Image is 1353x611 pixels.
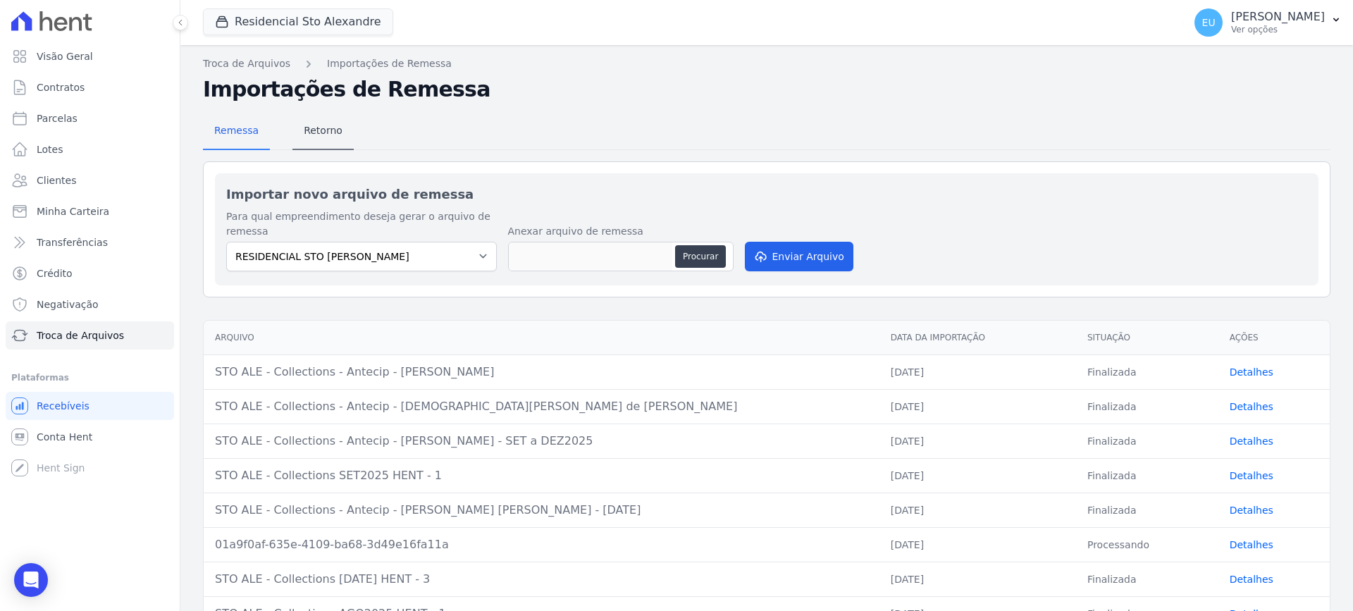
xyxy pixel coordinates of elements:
[292,113,354,150] a: Retorno
[215,398,868,415] div: STO ALE - Collections - Antecip - [DEMOGRAPHIC_DATA][PERSON_NAME] de [PERSON_NAME]
[1230,574,1273,585] a: Detalhes
[1076,562,1218,596] td: Finalizada
[1076,321,1218,355] th: Situação
[879,562,1076,596] td: [DATE]
[6,104,174,132] a: Parcelas
[11,369,168,386] div: Plataformas
[6,166,174,195] a: Clientes
[1231,10,1325,24] p: [PERSON_NAME]
[37,173,76,187] span: Clientes
[37,80,85,94] span: Contratos
[37,49,93,63] span: Visão Geral
[206,116,267,144] span: Remessa
[879,321,1076,355] th: Data da Importação
[879,424,1076,458] td: [DATE]
[6,228,174,257] a: Transferências
[1230,436,1273,447] a: Detalhes
[1202,18,1216,27] span: EU
[879,458,1076,493] td: [DATE]
[203,113,270,150] a: Remessa
[879,389,1076,424] td: [DATE]
[1230,366,1273,378] a: Detalhes
[37,399,89,413] span: Recebíveis
[203,113,354,150] nav: Tab selector
[508,224,734,239] label: Anexar arquivo de remessa
[6,259,174,288] a: Crédito
[226,209,497,239] label: Para qual empreendimento deseja gerar o arquivo de remessa
[37,204,109,218] span: Minha Carteira
[1076,389,1218,424] td: Finalizada
[215,467,868,484] div: STO ALE - Collections SET2025 HENT - 1
[203,56,1330,71] nav: Breadcrumb
[203,8,393,35] button: Residencial Sto Alexandre
[1230,539,1273,550] a: Detalhes
[879,493,1076,527] td: [DATE]
[295,116,351,144] span: Retorno
[37,235,108,249] span: Transferências
[1076,493,1218,527] td: Finalizada
[1076,424,1218,458] td: Finalizada
[1183,3,1353,42] button: EU [PERSON_NAME] Ver opções
[215,433,868,450] div: STO ALE - Collections - Antecip - [PERSON_NAME] - SET a DEZ2025
[6,135,174,163] a: Lotes
[675,245,726,268] button: Procurar
[215,571,868,588] div: STO ALE - Collections [DATE] HENT - 3
[215,536,868,553] div: 01a9f0af-635e-4109-ba68-3d49e16fa11a
[204,321,879,355] th: Arquivo
[226,185,1307,204] h2: Importar novo arquivo de remessa
[37,297,99,311] span: Negativação
[879,527,1076,562] td: [DATE]
[6,423,174,451] a: Conta Hent
[203,56,290,71] a: Troca de Arquivos
[6,290,174,319] a: Negativação
[215,502,868,519] div: STO ALE - Collections - Antecip - [PERSON_NAME] [PERSON_NAME] - [DATE]
[1076,527,1218,562] td: Processando
[879,354,1076,389] td: [DATE]
[37,111,78,125] span: Parcelas
[1076,458,1218,493] td: Finalizada
[215,364,868,381] div: STO ALE - Collections - Antecip - [PERSON_NAME]
[203,77,1330,102] h2: Importações de Remessa
[37,266,73,280] span: Crédito
[6,73,174,101] a: Contratos
[1218,321,1330,355] th: Ações
[6,392,174,420] a: Recebíveis
[1230,401,1273,412] a: Detalhes
[37,328,124,342] span: Troca de Arquivos
[1231,24,1325,35] p: Ver opções
[1076,354,1218,389] td: Finalizada
[37,430,92,444] span: Conta Hent
[1230,505,1273,516] a: Detalhes
[1230,470,1273,481] a: Detalhes
[6,321,174,350] a: Troca de Arquivos
[37,142,63,156] span: Lotes
[6,197,174,226] a: Minha Carteira
[6,42,174,70] a: Visão Geral
[745,242,853,271] button: Enviar Arquivo
[327,56,452,71] a: Importações de Remessa
[14,563,48,597] div: Open Intercom Messenger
